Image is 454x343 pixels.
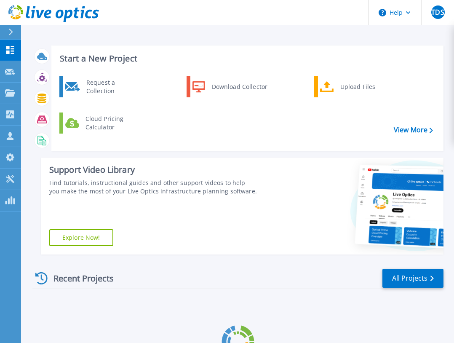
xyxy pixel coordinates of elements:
[314,76,401,97] a: Upload Files
[59,113,146,134] a: Cloud Pricing Calculator
[394,126,433,134] a: View More
[81,115,144,131] div: Cloud Pricing Calculator
[49,164,257,175] div: Support Video Library
[32,268,125,289] div: Recent Projects
[60,54,433,63] h3: Start a New Project
[208,78,271,95] div: Download Collector
[82,78,144,95] div: Request a Collection
[59,76,146,97] a: Request a Collection
[187,76,273,97] a: Download Collector
[336,78,398,95] div: Upload Files
[49,179,257,196] div: Find tutorials, instructional guides and other support videos to help you make the most of your L...
[49,229,113,246] a: Explore Now!
[431,9,444,16] span: TDS
[382,269,443,288] a: All Projects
